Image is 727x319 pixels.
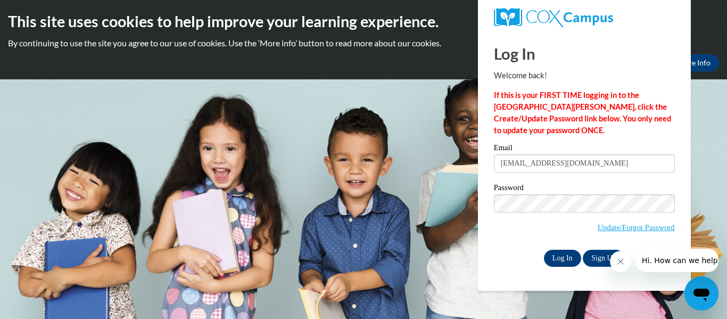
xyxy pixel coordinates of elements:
strong: If this is your FIRST TIME logging in to the [GEOGRAPHIC_DATA][PERSON_NAME], click the Create/Upd... [494,91,671,135]
iframe: Close message [610,251,631,272]
p: By continuing to use the site you agree to our use of cookies. Use the ‘More info’ button to read... [8,37,719,49]
h2: This site uses cookies to help improve your learning experience. [8,11,719,32]
a: COX Campus [494,8,675,27]
a: Sign Up [583,250,624,267]
span: Hi. How can we help? [6,7,86,16]
h1: Log In [494,43,675,64]
a: More Info [669,54,719,71]
p: Welcome back! [494,70,675,81]
label: Email [494,144,675,154]
iframe: Message from company [635,249,718,272]
a: Update/Forgot Password [598,223,675,232]
input: Log In [544,250,581,267]
label: Password [494,184,675,194]
iframe: Button to launch messaging window [684,276,718,310]
img: COX Campus [494,8,613,27]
